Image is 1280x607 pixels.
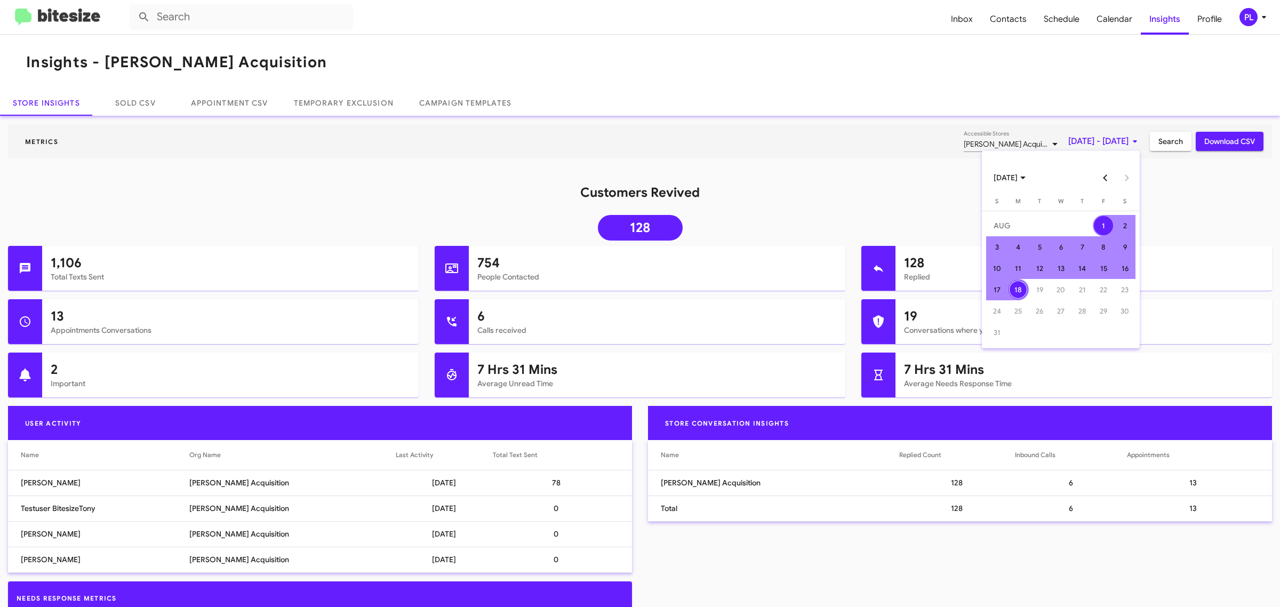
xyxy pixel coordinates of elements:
[1073,259,1092,278] div: 14
[1114,215,1135,236] td: August 2, 2025
[1093,258,1114,279] td: August 15, 2025
[986,236,1007,258] td: August 3, 2025
[1050,236,1071,258] td: August 6, 2025
[1009,280,1028,299] div: 18
[1050,258,1071,279] td: August 13, 2025
[1051,301,1070,321] div: 27
[1071,236,1093,258] td: August 7, 2025
[986,258,1007,279] td: August 10, 2025
[1073,237,1092,257] div: 7
[1029,279,1050,300] td: August 19, 2025
[986,279,1007,300] td: August 17, 2025
[1093,215,1114,236] td: August 1, 2025
[1007,196,1029,211] th: Monday
[1093,279,1114,300] td: August 22, 2025
[1030,259,1049,278] div: 12
[1007,300,1029,322] td: August 25, 2025
[986,215,1093,236] td: AUG
[1116,167,1137,188] button: Next month
[1007,279,1029,300] td: August 18, 2025
[1050,279,1071,300] td: August 20, 2025
[1029,258,1050,279] td: August 12, 2025
[1009,301,1028,321] div: 25
[1051,280,1070,299] div: 20
[1094,301,1113,321] div: 29
[987,301,1006,321] div: 24
[1007,258,1029,279] td: August 11, 2025
[1115,259,1134,278] div: 16
[1071,196,1093,211] th: Thursday
[994,168,1026,187] span: [DATE]
[1093,196,1114,211] th: Friday
[987,323,1006,342] div: 31
[1051,259,1070,278] div: 13
[1073,301,1092,321] div: 28
[1007,236,1029,258] td: August 4, 2025
[1093,300,1114,322] td: August 29, 2025
[987,259,1006,278] div: 10
[1094,216,1113,235] div: 1
[1093,236,1114,258] td: August 8, 2025
[1073,280,1092,299] div: 21
[1029,300,1050,322] td: August 26, 2025
[1050,300,1071,322] td: August 27, 2025
[986,196,1007,211] th: Sunday
[1030,280,1049,299] div: 19
[1051,237,1070,257] div: 6
[1115,237,1134,257] div: 9
[1094,167,1116,188] button: Previous month
[1115,280,1134,299] div: 23
[1050,196,1071,211] th: Wednesday
[1071,300,1093,322] td: August 28, 2025
[1029,196,1050,211] th: Tuesday
[1029,236,1050,258] td: August 5, 2025
[1094,259,1113,278] div: 15
[1071,258,1093,279] td: August 14, 2025
[1114,279,1135,300] td: August 23, 2025
[987,237,1006,257] div: 3
[1115,216,1134,235] div: 2
[986,322,1007,343] td: August 31, 2025
[1114,258,1135,279] td: August 16, 2025
[986,300,1007,322] td: August 24, 2025
[1071,279,1093,300] td: August 21, 2025
[1009,237,1028,257] div: 4
[1114,236,1135,258] td: August 9, 2025
[1030,301,1049,321] div: 26
[1094,280,1113,299] div: 22
[985,167,1034,188] button: Choose month and year
[1030,237,1049,257] div: 5
[1114,196,1135,211] th: Saturday
[1114,300,1135,322] td: August 30, 2025
[1094,237,1113,257] div: 8
[987,280,1006,299] div: 17
[1115,301,1134,321] div: 30
[1009,259,1028,278] div: 11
